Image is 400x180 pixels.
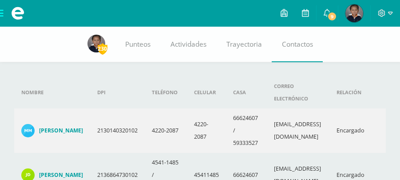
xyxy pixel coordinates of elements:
a: [PERSON_NAME] [21,124,83,137]
span: Punteos [125,40,150,49]
h4: [PERSON_NAME] [39,172,83,179]
td: 2130140320102 [90,108,145,153]
td: Encargado [329,108,372,153]
span: Actividades [170,40,206,49]
td: 4220-2087 [145,108,187,153]
span: Trayectoria [226,40,262,49]
a: Actividades [160,27,216,62]
th: DPI [90,76,145,108]
th: Celular [187,76,226,108]
a: Contactos [272,27,323,62]
th: Teléfono [145,76,187,108]
th: Relación [329,76,372,108]
span: Contactos [282,40,313,49]
span: 230 [98,43,107,54]
th: Correo electrónico [267,76,329,108]
img: a748ad57e38188917f084261b14b7073.png [345,4,363,22]
img: a748ad57e38188917f084261b14b7073.png [87,35,105,52]
td: 66624607 / 59333527 [226,108,267,153]
td: [EMAIL_ADDRESS][DOMAIN_NAME] [267,108,329,153]
a: Trayectoria [216,27,272,62]
td: 4220-2087 [187,108,226,153]
span: 9 [327,12,337,21]
a: Punteos [115,27,160,62]
h4: [PERSON_NAME] [39,127,83,134]
img: 6308829cae6fcd7064988abb46a49014.png [21,124,35,137]
th: Casa [226,76,267,108]
th: Nombre [14,76,90,108]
